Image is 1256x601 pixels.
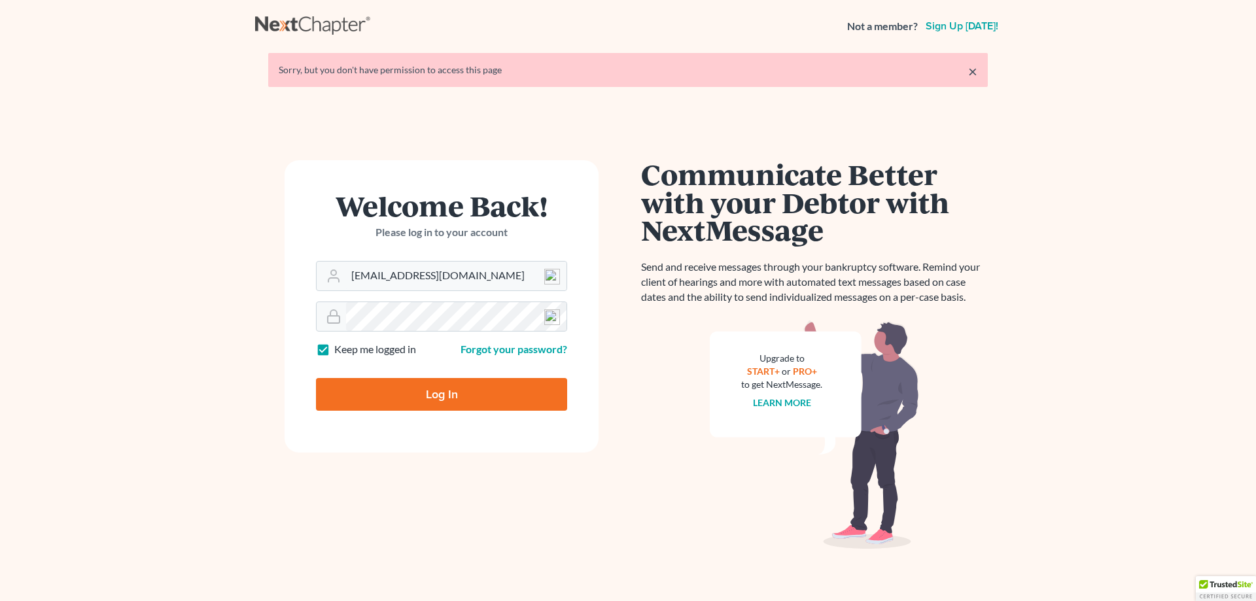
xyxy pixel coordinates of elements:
a: × [968,63,977,79]
a: Sign up [DATE]! [923,21,1001,31]
p: Please log in to your account [316,225,567,240]
div: Upgrade to [741,352,822,365]
div: TrustedSite Certified [1196,576,1256,601]
a: PRO+ [793,366,817,377]
span: or [782,366,791,377]
input: Log In [316,378,567,411]
label: Keep me logged in [334,342,416,357]
p: Send and receive messages through your bankruptcy software. Remind your client of hearings and mo... [641,260,988,305]
img: npw-badge-icon-locked.svg [544,309,560,325]
div: Sorry, but you don't have permission to access this page [279,63,977,77]
strong: Not a member? [847,19,918,34]
img: nextmessage_bg-59042aed3d76b12b5cd301f8e5b87938c9018125f34e5fa2b7a6b67550977c72.svg [710,320,919,549]
input: Email Address [346,262,567,290]
img: npw-badge-icon-locked.svg [544,269,560,284]
div: to get NextMessage. [741,378,822,391]
a: Learn more [753,397,811,408]
h1: Welcome Back! [316,192,567,220]
h1: Communicate Better with your Debtor with NextMessage [641,160,988,244]
a: START+ [747,366,780,377]
a: Forgot your password? [461,343,567,355]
